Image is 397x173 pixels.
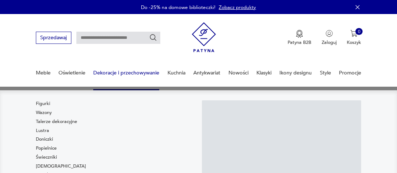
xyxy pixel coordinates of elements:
[58,60,85,85] a: Oświetlenie
[141,4,216,11] p: Do -25% na domowe biblioteczki!
[36,100,50,107] a: Figurki
[296,30,303,38] img: Ikona medalu
[320,60,331,85] a: Style
[219,4,256,11] a: Zobacz produkty
[288,30,311,46] button: Patyna B2B
[228,60,249,85] a: Nowości
[279,60,312,85] a: Ikony designu
[36,154,57,160] a: Świeczniki
[347,30,361,46] button: 0Koszyk
[36,36,71,40] a: Sprzedawaj
[326,30,333,37] img: Ikonka użytkownika
[36,145,57,151] a: Popielnice
[36,32,71,44] button: Sprzedawaj
[322,30,337,46] button: Zaloguj
[36,60,51,85] a: Meble
[192,20,216,55] img: Patyna - sklep z meblami i dekoracjami vintage
[256,60,271,85] a: Klasyki
[322,39,337,46] p: Zaloguj
[350,30,358,37] img: Ikona koszyka
[36,136,53,142] a: Doniczki
[347,39,361,46] p: Koszyk
[355,28,363,35] div: 0
[339,60,361,85] a: Promocje
[288,39,311,46] p: Patyna B2B
[288,30,311,46] a: Ikona medaluPatyna B2B
[93,60,159,85] a: Dekoracje i przechowywanie
[36,109,52,116] a: Wazony
[167,60,185,85] a: Kuchnia
[193,60,220,85] a: Antykwariat
[36,118,77,125] a: Talerze dekoracyjne
[36,163,86,169] a: [DEMOGRAPHIC_DATA]
[36,127,49,134] a: Lustra
[149,34,157,42] button: Szukaj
